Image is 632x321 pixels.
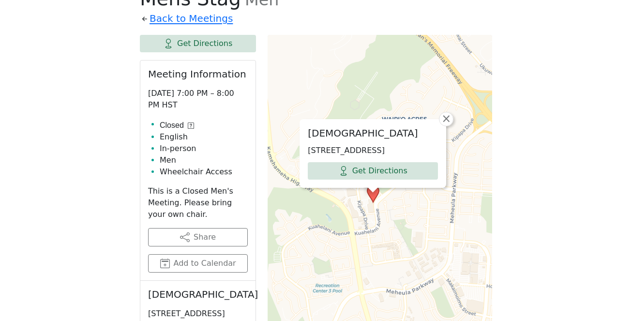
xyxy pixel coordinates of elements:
[148,289,248,300] h2: [DEMOGRAPHIC_DATA]
[308,162,438,180] a: Get Directions
[160,166,248,178] li: Wheelchair Access
[160,120,194,131] button: Closed
[308,145,438,156] p: [STREET_ADDRESS]
[148,254,248,273] button: Add to Calendar
[308,127,438,139] h2: [DEMOGRAPHIC_DATA]
[148,88,248,111] p: [DATE] 7:00 PM – 8:00 PM HST
[150,10,233,27] a: Back to Meetings
[439,112,453,126] a: Close popup
[160,120,184,131] span: Closed
[148,185,248,220] p: This is a Closed Men's Meeting. Please bring your own chair.
[140,35,256,52] a: Get Directions
[441,113,451,124] span: ×
[148,228,248,246] button: Share
[148,308,248,320] p: [STREET_ADDRESS]
[160,154,248,166] li: Men
[160,143,248,154] li: In-person
[148,68,248,80] h2: Meeting Information
[160,131,248,143] li: English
